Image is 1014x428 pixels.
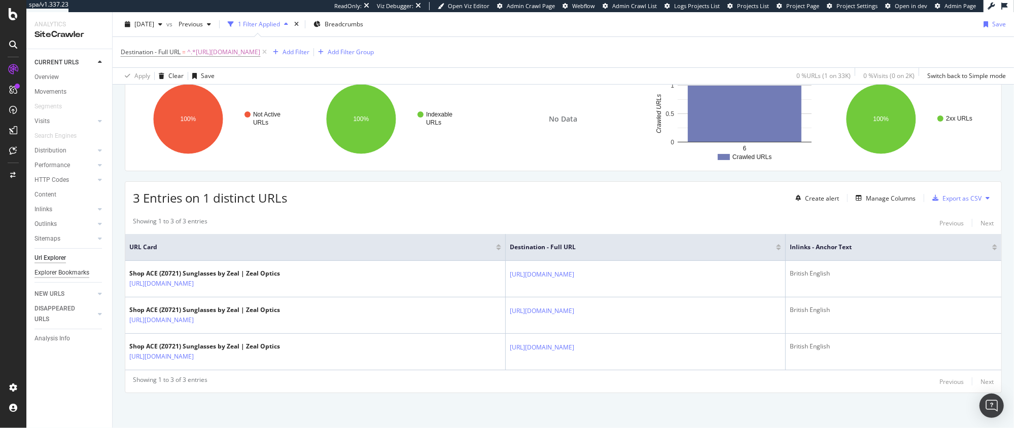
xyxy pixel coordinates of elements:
svg: A chart. [826,75,993,163]
div: Switch back to Simple mode [927,71,1006,80]
button: Previous [174,16,215,32]
a: Visits [34,116,95,127]
svg: A chart. [652,75,820,163]
span: Admin Page [945,2,976,10]
text: URLs [253,119,268,126]
div: 0 % URLs ( 1 on 33K ) [796,71,851,80]
div: times [292,19,301,29]
a: Logs Projects List [665,2,720,10]
div: Analytics [34,20,104,29]
button: [DATE] [121,16,166,32]
span: Admin Crawl Page [507,2,555,10]
a: Open Viz Editor [438,2,489,10]
a: Overview [34,72,105,83]
span: Webflow [572,2,595,10]
a: Webflow [563,2,595,10]
div: British English [790,305,997,315]
button: Create alert [791,190,839,206]
text: 100% [873,115,889,123]
div: Content [34,189,56,200]
span: 3 Entries on 1 distinct URLs [133,189,287,206]
button: Add Filter Group [314,46,374,58]
div: Shop ACE (Z0721) Sunglasses by Zeal | Zeal Optics [129,269,280,278]
div: 1 Filter Applied [238,20,280,28]
button: Manage Columns [852,192,916,204]
span: Logs Projects List [674,2,720,10]
div: Showing 1 to 3 of 3 entries [133,217,207,229]
a: Open in dev [885,2,927,10]
a: Performance [34,160,95,171]
button: Apply [121,68,150,84]
span: vs [166,20,174,28]
button: Clear [155,68,184,84]
div: Search Engines [34,131,77,141]
div: Create alert [805,194,839,203]
text: Crawled URLs [732,153,772,161]
a: Sitemaps [34,234,95,244]
svg: A chart. [306,75,473,163]
a: Project Settings [827,2,878,10]
span: ^.*[URL][DOMAIN_NAME] [187,45,260,59]
div: Clear [168,71,184,80]
text: 1 [671,82,674,89]
a: Projects List [727,2,769,10]
text: 100% [181,115,196,123]
div: Save [201,71,215,80]
span: = [182,48,186,56]
text: 6 [743,145,747,152]
div: Url Explorer [34,253,66,263]
span: Destination - Full URL [510,243,761,252]
button: Save [980,16,1006,32]
div: Add Filter [283,48,309,56]
a: HTTP Codes [34,175,95,185]
div: ReadOnly: [334,2,362,10]
a: Admin Crawl Page [497,2,555,10]
text: Not Active [253,111,281,118]
div: Inlinks [34,204,52,215]
button: Breadcrumbs [309,16,367,32]
span: Projects List [737,2,769,10]
a: NEW URLS [34,289,95,299]
span: Destination - Full URL [121,48,181,56]
div: Previous [939,219,964,227]
div: Outlinks [34,219,57,229]
a: [URL][DOMAIN_NAME] [510,306,574,316]
text: URLs [426,119,441,126]
span: 2025 Sep. 7th [134,20,154,28]
div: Save [992,20,1006,28]
a: Inlinks [34,204,95,215]
div: Sitemaps [34,234,60,244]
a: Movements [34,87,105,97]
span: URL Card [129,243,494,252]
div: Open Intercom Messenger [980,394,1004,418]
a: Analysis Info [34,333,105,344]
div: Distribution [34,145,66,156]
span: No Data [549,114,577,124]
div: SiteCrawler [34,29,104,41]
text: 0.5 [666,110,674,118]
button: 1 Filter Applied [224,16,292,32]
button: Export as CSV [928,190,982,206]
div: British English [790,269,997,278]
text: Crawled URLs [655,94,662,133]
div: Viz Debugger: [377,2,413,10]
a: DISAPPEARED URLS [34,303,95,325]
div: British English [790,342,997,351]
button: Previous [939,375,964,387]
div: Next [981,377,994,386]
a: Search Engines [34,131,87,141]
span: Admin Crawl List [612,2,657,10]
a: Outlinks [34,219,95,229]
text: 100% [354,115,369,123]
div: Analysis Info [34,333,70,344]
a: [URL][DOMAIN_NAME] [510,342,574,353]
div: DISAPPEARED URLS [34,303,86,325]
a: Admin Page [935,2,976,10]
a: Content [34,189,105,200]
div: Explorer Bookmarks [34,267,89,278]
div: Add Filter Group [328,48,374,56]
div: NEW URLS [34,289,64,299]
div: CURRENT URLS [34,57,79,68]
